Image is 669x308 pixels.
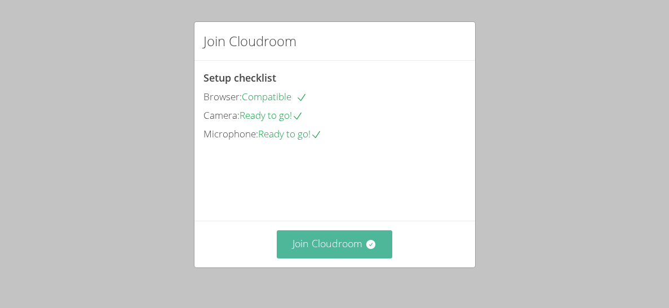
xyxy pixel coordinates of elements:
span: Microphone: [203,127,258,140]
span: Compatible [242,90,307,103]
span: Camera: [203,109,240,122]
span: Browser: [203,90,242,103]
button: Join Cloudroom [277,230,392,258]
span: Ready to go! [258,127,322,140]
h2: Join Cloudroom [203,31,296,51]
span: Ready to go! [240,109,303,122]
span: Setup checklist [203,71,276,84]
